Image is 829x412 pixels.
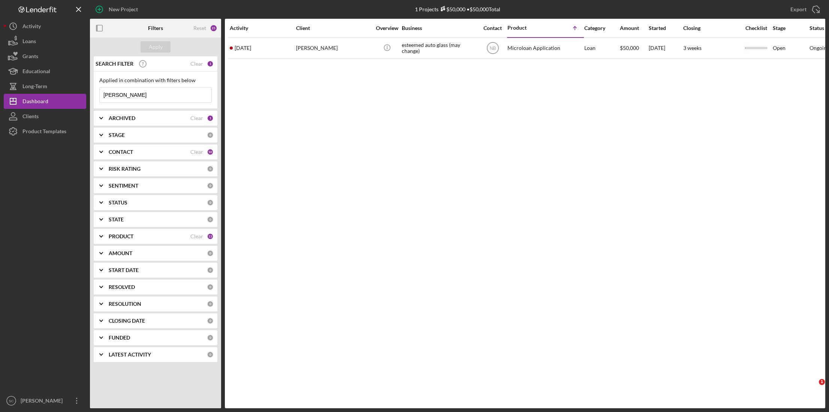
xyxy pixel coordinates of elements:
b: AMOUNT [109,250,132,256]
b: STAGE [109,132,125,138]
div: 0 [207,351,214,358]
div: Microloan Application [507,38,582,58]
div: Client [296,25,371,31]
div: 0 [207,334,214,341]
div: 0 [207,317,214,324]
div: Product [507,25,545,31]
span: $50,000 [620,45,639,51]
div: Started [649,25,682,31]
button: Grants [4,49,86,64]
div: Clear [190,233,203,239]
div: 0 [207,301,214,307]
div: 1 [207,115,214,122]
div: Clear [190,115,203,121]
div: Activity [230,25,295,31]
div: [DATE] [649,38,682,58]
div: 0 [207,165,214,172]
b: RESOLVED [109,284,135,290]
div: Loan [584,38,619,58]
button: Dashboard [4,94,86,109]
time: 3 weeks [683,45,702,51]
button: Clients [4,109,86,124]
b: CLOSING DATE [109,318,145,324]
div: Contact [479,25,507,31]
div: Dashboard [22,94,48,111]
div: Category [584,25,619,31]
button: Long-Term [4,79,86,94]
div: 0 [207,267,214,274]
div: Grants [22,49,38,66]
button: Export [783,2,825,17]
div: New Project [109,2,138,17]
div: Apply [149,41,163,53]
text: SC [9,399,13,403]
div: Overview [373,25,401,31]
button: Product Templates [4,124,86,139]
b: STATUS [109,200,127,206]
div: [PERSON_NAME] [296,38,371,58]
div: $50,000 [438,6,465,12]
b: FUNDED [109,335,130,341]
button: Educational [4,64,86,79]
b: STATE [109,217,124,223]
b: ARCHIVED [109,115,135,121]
div: 25 [210,24,217,32]
div: esteemed auto glass (may change) [402,38,477,58]
div: Reset [193,25,206,31]
div: 1 Projects • $50,000 Total [415,6,500,12]
div: Clear [190,61,203,67]
time: 2025-09-24 10:21 [235,45,251,51]
div: Clients [22,109,39,126]
div: Open [773,38,809,58]
div: 0 [207,132,214,138]
div: 1 [207,60,214,67]
b: PRODUCT [109,233,133,239]
b: RESOLUTION [109,301,141,307]
text: NB [489,46,496,51]
b: SENTIMENT [109,183,138,189]
div: 13 [207,233,214,240]
div: 0 [207,284,214,290]
div: [PERSON_NAME] [19,393,67,410]
b: Filters [148,25,163,31]
div: Closing [683,25,739,31]
button: SC[PERSON_NAME] [4,393,86,408]
button: Loans [4,34,86,49]
div: Business [402,25,477,31]
div: 0 [207,199,214,206]
b: RISK RATING [109,166,141,172]
div: 0 [207,216,214,223]
iframe: Intercom live chat [804,379,822,397]
div: Stage [773,25,809,31]
div: Checklist [740,25,772,31]
div: Applied in combination with filters below [99,77,212,83]
button: Apply [141,41,171,53]
b: LATEST ACTIVITY [109,352,151,358]
div: Long-Term [22,79,47,96]
button: New Project [90,2,145,17]
button: Activity [4,19,86,34]
div: 0 [207,250,214,257]
div: Amount [620,25,648,31]
span: 1 [819,379,825,385]
div: Educational [22,64,50,81]
div: Clear [190,149,203,155]
div: Loans [22,34,36,51]
div: 0 [207,182,214,189]
div: Activity [22,19,41,36]
b: START DATE [109,267,139,273]
b: SEARCH FILTER [96,61,133,67]
b: CONTACT [109,149,133,155]
div: Export [790,2,807,17]
div: Product Templates [22,124,66,141]
div: 10 [207,149,214,155]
